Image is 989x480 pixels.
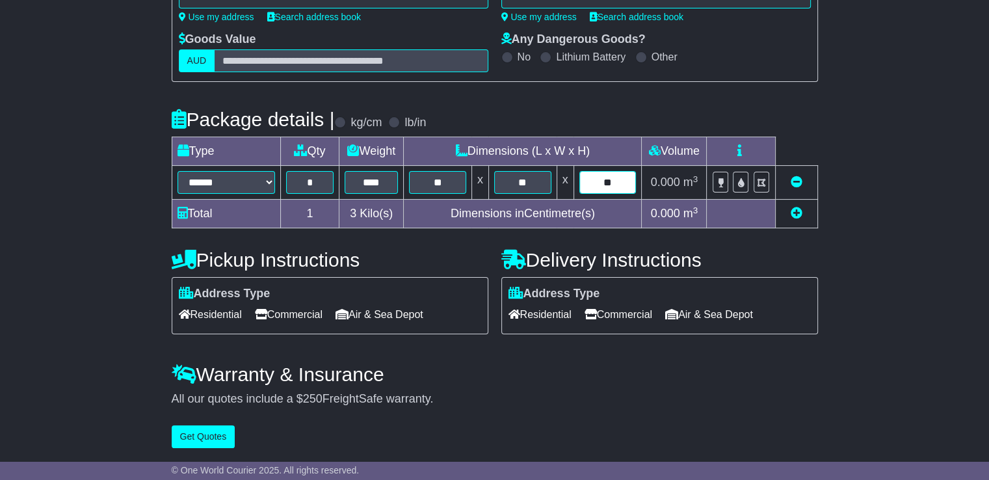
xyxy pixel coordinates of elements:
[590,12,683,22] a: Search address book
[339,200,404,228] td: Kilo(s)
[693,174,698,184] sup: 3
[280,200,339,228] td: 1
[651,176,680,189] span: 0.000
[172,465,360,475] span: © One World Courier 2025. All rights reserved.
[693,206,698,215] sup: 3
[350,116,382,130] label: kg/cm
[651,207,680,220] span: 0.000
[508,304,572,325] span: Residential
[683,207,698,220] span: m
[642,137,707,166] td: Volume
[404,137,642,166] td: Dimensions (L x W x H)
[172,109,335,130] h4: Package details |
[179,12,254,22] a: Use my address
[172,364,818,385] h4: Warranty & Insurance
[350,207,356,220] span: 3
[652,51,678,63] label: Other
[508,287,600,301] label: Address Type
[791,207,802,220] a: Add new item
[172,137,280,166] td: Type
[179,287,270,301] label: Address Type
[501,12,577,22] a: Use my address
[404,116,426,130] label: lb/in
[280,137,339,166] td: Qty
[303,392,323,405] span: 250
[404,200,642,228] td: Dimensions in Centimetre(s)
[501,249,818,271] h4: Delivery Instructions
[665,304,753,325] span: Air & Sea Depot
[339,137,404,166] td: Weight
[683,176,698,189] span: m
[501,33,646,47] label: Any Dangerous Goods?
[518,51,531,63] label: No
[791,176,802,189] a: Remove this item
[179,33,256,47] label: Goods Value
[172,425,235,448] button: Get Quotes
[336,304,423,325] span: Air & Sea Depot
[172,200,280,228] td: Total
[556,51,626,63] label: Lithium Battery
[172,392,818,407] div: All our quotes include a $ FreightSafe warranty.
[267,12,361,22] a: Search address book
[179,49,215,72] label: AUD
[471,166,488,200] td: x
[557,166,574,200] td: x
[179,304,242,325] span: Residential
[585,304,652,325] span: Commercial
[172,249,488,271] h4: Pickup Instructions
[255,304,323,325] span: Commercial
